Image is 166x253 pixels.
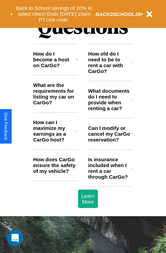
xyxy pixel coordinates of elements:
h3: Can I modify or cancel my CarGo reservation? [88,125,131,143]
button: Learn More [78,190,98,208]
h3: How does CarGo ensure the safety of my vehicle? [33,157,76,174]
div: Give Feedback [3,113,8,140]
h3: Is insurance included when I rent a car through CarGo? [88,157,131,180]
h3: How can I maximize my earnings as a CarGo host? [33,119,76,143]
iframe: Intercom live chat [7,230,23,246]
button: Back to School savings of 20% in select cities! Ends [DATE] 10am PT.Use code: [13,3,95,25]
h3: How do I become a host on CarGo? [33,51,75,68]
b: BACK2SCHOOL20 [95,11,141,17]
h3: How old do I need to be to rent a car with CarGo? [88,51,131,74]
h3: What are the requirements for listing my car on CarGo? [33,82,76,105]
h3: What documents do I need to provide when renting a car? [88,88,131,111]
